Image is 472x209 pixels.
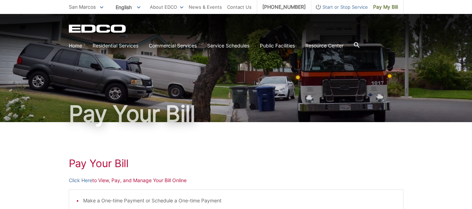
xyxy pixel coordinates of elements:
span: Pay My Bill [373,3,398,11]
a: News & Events [189,3,222,11]
a: Click Here [69,177,92,184]
a: EDCD logo. Return to the homepage. [69,24,127,33]
span: San Marcos [69,4,96,10]
a: Residential Services [93,42,138,50]
h1: Pay Your Bill [69,157,404,170]
span: English [110,1,146,13]
a: Commercial Services [149,42,197,50]
a: About EDCO [150,3,183,11]
a: Home [69,42,82,50]
a: Resource Center [305,42,343,50]
h1: Pay Your Bill [69,103,404,125]
a: Service Schedules [207,42,249,50]
a: Contact Us [227,3,252,11]
li: Make a One-time Payment or Schedule a One-time Payment [83,197,396,204]
a: Public Facilities [260,42,295,50]
p: to View, Pay, and Manage Your Bill Online [69,177,404,184]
